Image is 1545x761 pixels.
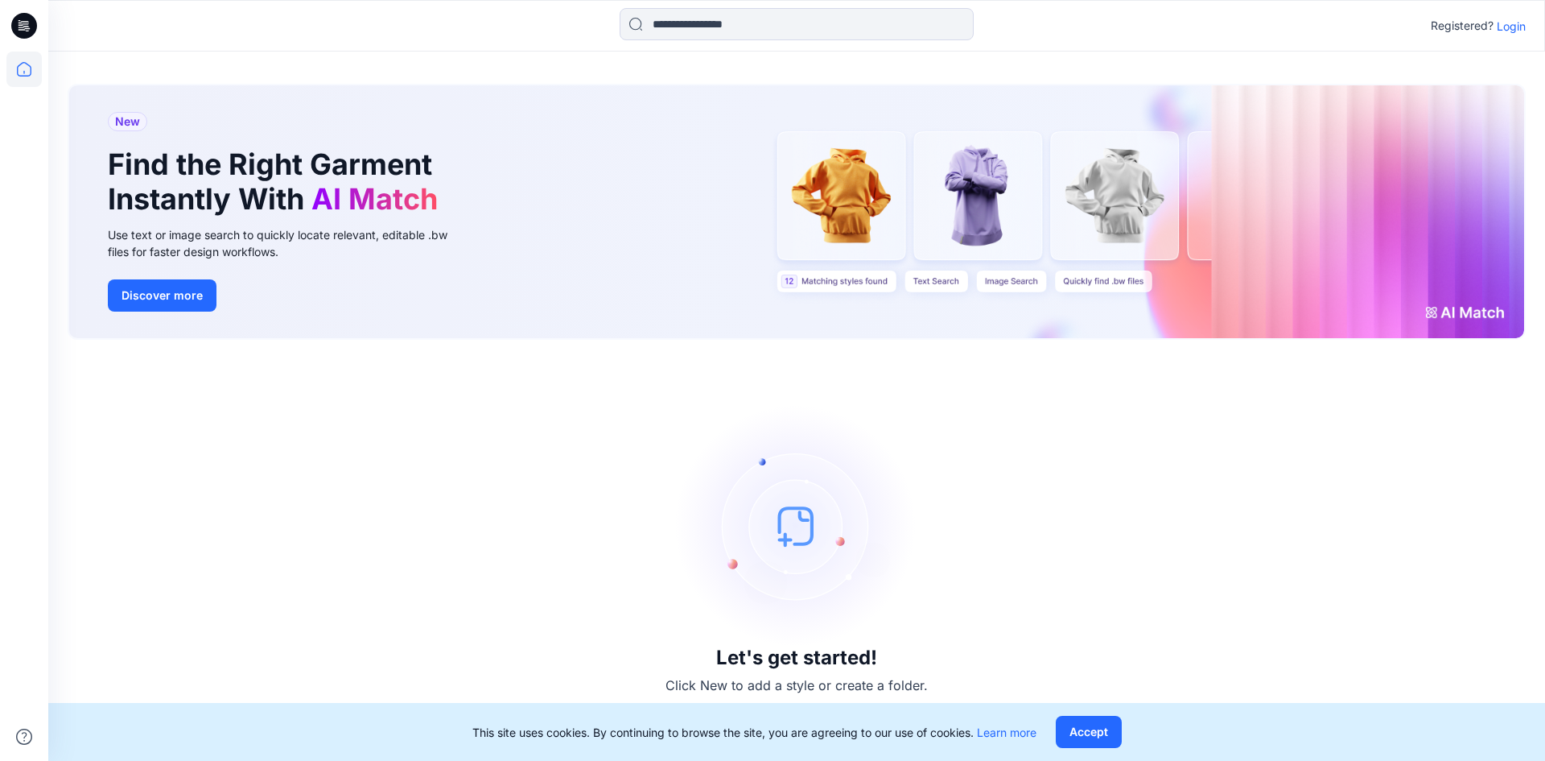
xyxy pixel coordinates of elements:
div: Use text or image search to quickly locate relevant, editable .bw files for faster design workflows. [108,226,470,260]
h3: Let's get started! [716,647,877,669]
span: New [115,112,140,131]
p: Login [1497,18,1526,35]
h1: Find the Right Garment Instantly With [108,147,446,217]
p: Click New to add a style or create a folder. [665,676,928,695]
a: Learn more [977,726,1036,739]
p: This site uses cookies. By continuing to browse the site, you are agreeing to our use of cookies. [472,724,1036,741]
button: Discover more [108,279,216,312]
button: Accept [1056,716,1122,748]
img: empty-state-image.svg [676,405,917,647]
span: AI Match [311,181,438,217]
p: Registered? [1431,16,1493,35]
